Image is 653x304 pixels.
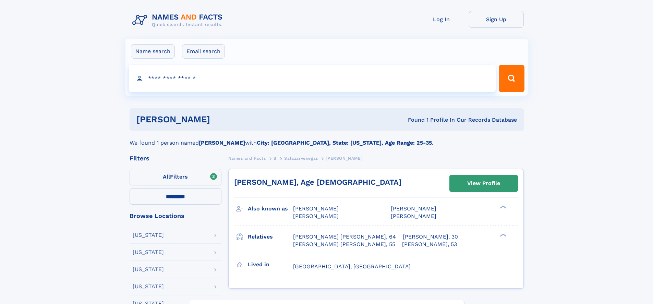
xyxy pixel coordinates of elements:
[274,156,277,161] span: S
[234,178,401,186] a: [PERSON_NAME], Age [DEMOGRAPHIC_DATA]
[391,213,436,219] span: [PERSON_NAME]
[136,115,309,124] h1: [PERSON_NAME]
[391,205,436,212] span: [PERSON_NAME]
[293,241,395,248] a: [PERSON_NAME] [PERSON_NAME], 55
[450,175,518,192] a: View Profile
[414,11,469,28] a: Log In
[130,213,221,219] div: Browse Locations
[326,156,362,161] span: [PERSON_NAME]
[498,205,507,209] div: ❯
[133,267,164,272] div: [US_STATE]
[133,250,164,255] div: [US_STATE]
[130,131,524,147] div: We found 1 person named with .
[228,154,266,162] a: Names and Facts
[293,205,339,212] span: [PERSON_NAME]
[309,116,517,124] div: Found 1 Profile In Our Records Database
[163,173,170,180] span: All
[130,11,228,29] img: Logo Names and Facts
[131,44,175,59] label: Name search
[469,11,524,28] a: Sign Up
[498,233,507,237] div: ❯
[130,169,221,185] label: Filters
[274,154,277,162] a: S
[293,213,339,219] span: [PERSON_NAME]
[284,154,318,162] a: Salazarvenegas
[133,232,164,238] div: [US_STATE]
[284,156,318,161] span: Salazarvenegas
[293,233,396,241] a: [PERSON_NAME] [PERSON_NAME], 64
[199,139,245,146] b: [PERSON_NAME]
[182,44,225,59] label: Email search
[248,259,293,270] h3: Lived in
[467,175,500,191] div: View Profile
[402,241,457,248] a: [PERSON_NAME], 53
[248,203,293,215] h3: Also known as
[293,263,411,270] span: [GEOGRAPHIC_DATA], [GEOGRAPHIC_DATA]
[129,65,496,92] input: search input
[257,139,432,146] b: City: [GEOGRAPHIC_DATA], State: [US_STATE], Age Range: 25-35
[248,231,293,243] h3: Relatives
[130,155,221,161] div: Filters
[133,284,164,289] div: [US_STATE]
[403,233,458,241] a: [PERSON_NAME], 30
[499,65,524,92] button: Search Button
